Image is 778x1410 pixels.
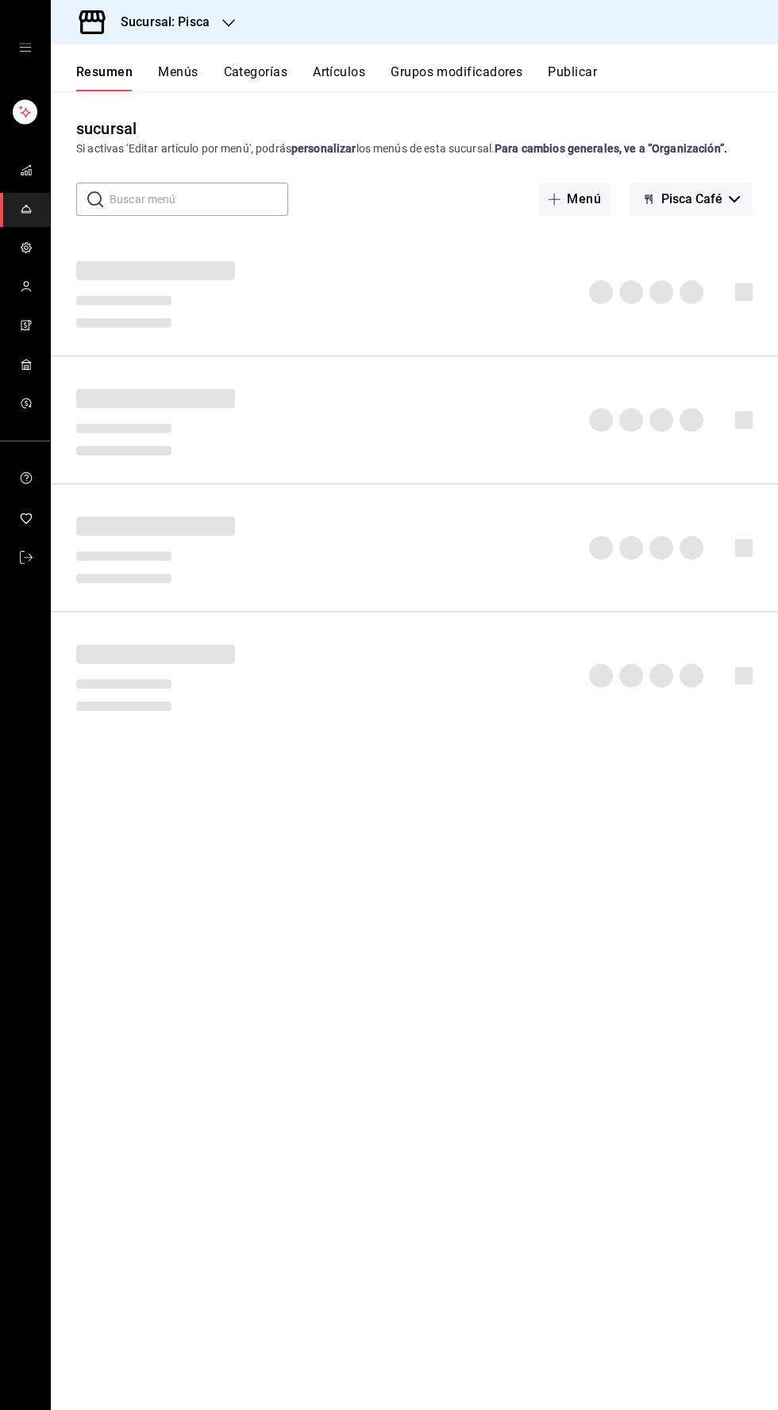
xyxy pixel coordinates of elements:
[110,183,288,215] input: Buscar menú
[356,142,495,155] font: los menús de esta sucursal.
[313,64,365,79] font: Artículos
[630,183,753,216] button: Pisca Café
[224,64,288,79] font: Categorías
[76,64,778,91] div: pestañas de navegación
[391,64,522,79] font: Grupos modificadores
[291,142,356,155] font: personalizar
[495,142,727,155] font: Para cambios generales, ve a “Organización”.
[19,41,32,54] button: cajón abierto
[121,14,210,29] font: Sucursal: Pisca
[548,64,597,79] font: Publicar
[158,64,198,79] font: Menús
[76,119,137,138] font: sucursal
[76,142,291,155] font: Si activas 'Editar artículo por menú', podrás
[76,64,133,79] font: Resumen
[567,191,601,206] font: Menú
[661,191,722,206] span: Pisca Café
[538,183,610,216] button: Menú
